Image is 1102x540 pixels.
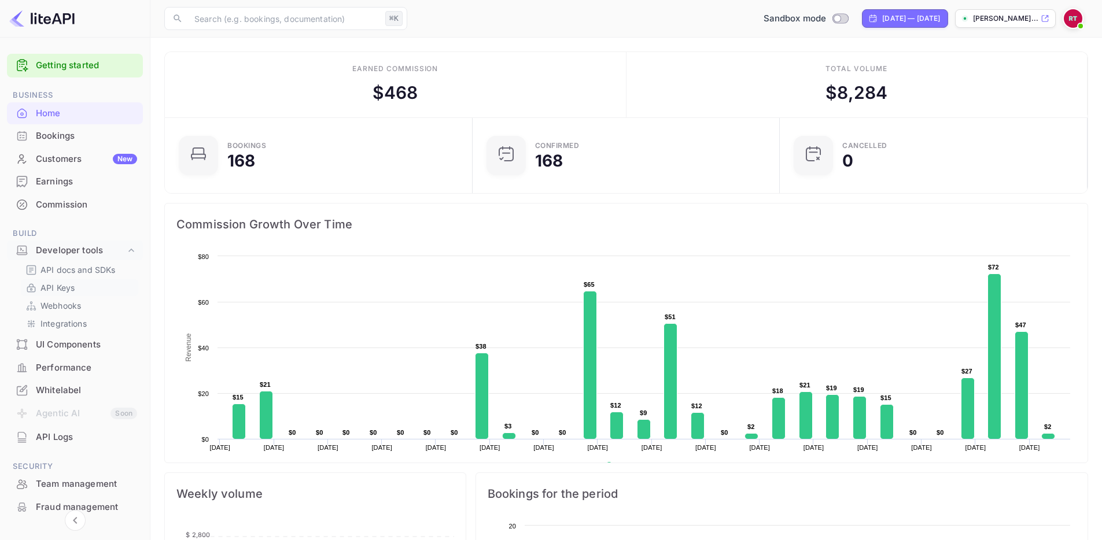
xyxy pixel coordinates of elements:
text: 20 [508,523,516,530]
text: $15 [233,394,244,401]
a: Team management [7,473,143,494]
a: Integrations [25,317,134,330]
text: $0 [370,429,377,436]
div: UI Components [36,338,137,352]
text: $0 [289,429,296,436]
div: ⌘K [385,11,403,26]
span: Bookings for the period [488,484,1076,503]
text: [DATE] [857,444,878,451]
span: Sandbox mode [764,12,827,25]
div: Total volume [825,64,887,74]
span: Security [7,460,143,473]
text: Revenue [185,333,193,361]
text: $3 [504,423,512,430]
text: $0 [342,429,350,436]
a: UI Components [7,334,143,355]
text: $72 [988,264,999,271]
text: $2 [747,423,755,430]
span: Business [7,89,143,102]
p: [PERSON_NAME]... [973,13,1038,24]
div: Team management [36,478,137,491]
div: $ 468 [373,80,418,106]
text: $0 [909,429,917,436]
div: Commission [36,198,137,212]
div: New [113,154,137,164]
div: Fraud management [7,496,143,519]
text: [DATE] [264,444,285,451]
div: Customers [36,153,137,166]
text: [DATE] [426,444,447,451]
a: Bookings [7,125,143,146]
div: UI Components [7,334,143,356]
img: LiteAPI logo [9,9,75,28]
text: [DATE] [965,444,986,451]
text: $12 [691,402,702,409]
text: [DATE] [210,444,231,451]
div: Confirmed [535,142,580,149]
text: $60 [198,299,209,306]
p: API Keys [40,282,75,294]
text: $15 [880,394,891,401]
div: $ 8,284 [825,80,887,106]
text: $0 [451,429,458,436]
text: $21 [799,382,810,389]
a: Whitelabel [7,379,143,401]
div: Bookings [36,130,137,143]
text: [DATE] [749,444,770,451]
div: API Keys [21,279,138,296]
div: API Logs [7,426,143,449]
div: Team management [7,473,143,495]
div: Bookings [7,125,143,147]
text: [DATE] [642,444,662,451]
div: Commission [7,194,143,216]
text: $21 [260,381,271,388]
text: $19 [826,384,837,391]
div: CANCELLED [842,142,887,149]
div: [DATE] — [DATE] [882,13,940,24]
text: $38 [476,343,486,350]
a: Webhooks [25,299,134,312]
text: $0 [201,436,209,443]
a: API Logs [7,426,143,447]
div: Earned commission [352,64,438,74]
text: $2 [1044,423,1052,430]
text: $65 [584,281,595,288]
text: Revenue [617,462,646,470]
div: Home [36,107,137,120]
div: Developer tools [7,241,143,261]
text: $20 [198,390,209,397]
div: Whitelabel [36,384,137,397]
div: Developer tools [36,244,126,257]
text: [DATE] [911,444,932,451]
button: Collapse navigation [65,510,86,531]
text: [DATE] [533,444,554,451]
div: Fraud management [36,501,137,514]
div: Earnings [36,175,137,188]
a: API Keys [25,282,134,294]
div: Earnings [7,171,143,193]
text: [DATE] [804,444,824,451]
a: Getting started [36,59,137,72]
div: Integrations [21,315,138,332]
span: Weekly volume [176,484,454,503]
text: $80 [198,253,209,260]
text: $19 [853,386,864,393]
a: Fraud management [7,496,143,517]
div: Click to change the date range period [862,9,948,28]
p: Webhooks [40,299,81,312]
p: API docs and SDKs [40,264,116,276]
span: Commission Growth Over Time [176,215,1076,234]
text: [DATE] [1019,444,1040,451]
text: [DATE] [695,444,716,451]
a: Earnings [7,171,143,192]
text: $0 [937,429,944,436]
div: API docs and SDKs [21,261,138,278]
div: Webhooks [21,297,138,314]
text: [DATE] [318,444,338,451]
div: Whitelabel [7,379,143,402]
div: Performance [7,357,143,379]
div: Getting started [7,54,143,77]
text: $9 [640,409,647,416]
input: Search (e.g. bookings, documentation) [187,7,381,30]
div: Switch to Production mode [759,12,853,25]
